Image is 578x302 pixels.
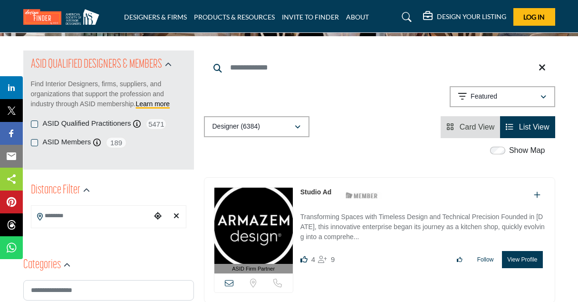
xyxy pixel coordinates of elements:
[441,116,500,138] li: Card View
[519,123,549,131] span: List View
[513,8,555,26] button: Log In
[214,188,293,274] a: ASID Firm Partner
[282,13,339,21] a: INVITE TO FINDER
[450,86,555,107] button: Featured
[509,145,545,156] label: Show Map
[23,280,194,301] input: Search Category
[471,92,497,101] p: Featured
[31,139,38,146] input: ASID Members checkbox
[423,11,506,23] div: DESIGN YOUR LISTING
[300,187,332,197] p: Studio Ad
[318,254,335,265] div: Followers
[204,56,555,79] input: Search Keyword
[31,79,186,109] p: Find Interior Designers, firms, suppliers, and organizations that support the profession and indu...
[300,212,545,244] p: Transforming Spaces with Timeless Design and Technical Precision Founded in [DATE], this innovati...
[340,190,383,201] img: ASID Members Badge Icon
[212,122,260,131] p: Designer (6384)
[169,206,183,227] div: Clear search location
[194,13,275,21] a: PRODUCTS & RESOURCES
[471,252,500,268] button: Follow
[460,123,495,131] span: Card View
[43,118,131,129] label: ASID Qualified Practitioners
[437,12,506,21] h5: DESIGN YOUR LISTING
[124,13,187,21] a: DESIGNERS & FIRMS
[151,206,164,227] div: Choose your current location
[31,207,151,225] input: Search Location
[393,10,418,25] a: Search
[523,13,545,21] span: Log In
[145,118,167,130] span: 5471
[502,251,542,268] button: View Profile
[346,13,369,21] a: ABOUT
[31,121,38,128] input: ASID Qualified Practitioners checkbox
[534,191,540,199] a: Add To List
[300,206,545,244] a: Transforming Spaces with Timeless Design and Technical Precision Founded in [DATE], this innovati...
[451,252,469,268] button: Like listing
[300,188,332,196] a: Studio Ad
[43,137,91,148] label: ASID Members
[300,256,308,263] i: Likes
[331,255,335,263] span: 9
[204,116,309,137] button: Designer (6384)
[136,100,170,108] a: Learn more
[214,188,293,264] img: Studio Ad
[31,56,162,73] h2: ASID QUALIFIED DESIGNERS & MEMBERS
[31,182,80,199] h2: Distance Filter
[232,265,275,273] span: ASID Firm Partner
[506,123,549,131] a: View List
[23,257,61,274] h2: Categories
[106,137,127,149] span: 189
[311,255,315,263] span: 4
[446,123,494,131] a: View Card
[500,116,555,138] li: List View
[23,9,104,25] img: Site Logo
